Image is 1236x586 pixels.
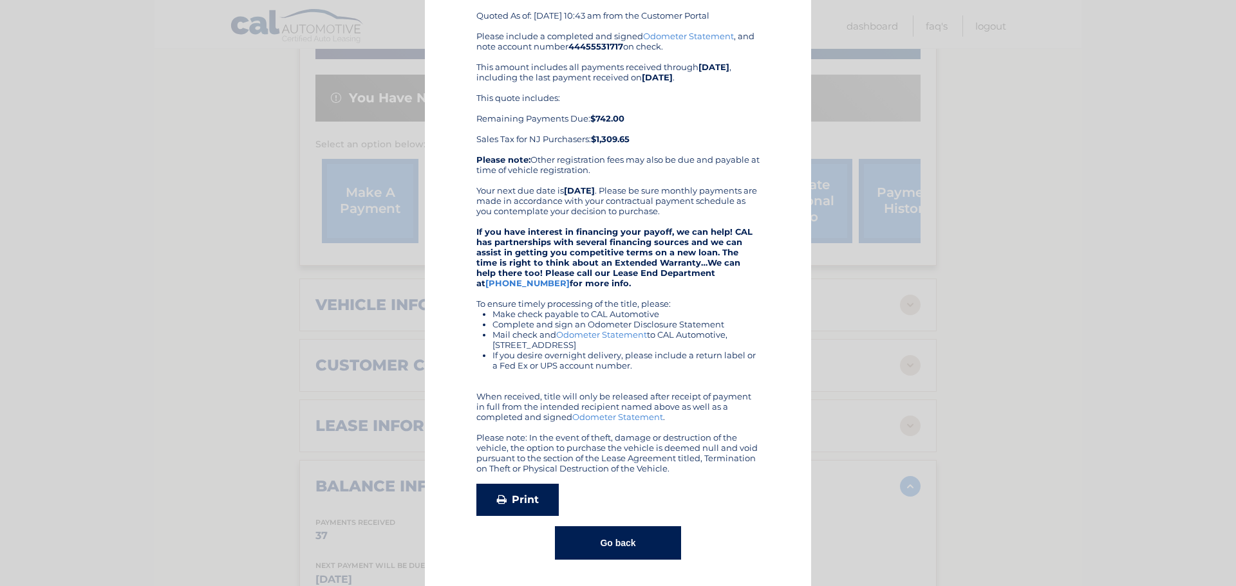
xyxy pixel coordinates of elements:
[476,154,530,165] b: Please note:
[564,185,595,196] b: [DATE]
[476,31,760,473] div: Please include a completed and signed , and note account number on check. This amount includes al...
[591,134,630,144] b: $1,309.65
[568,41,623,51] b: 44455531717
[556,329,647,340] a: Odometer Statement
[492,329,760,350] li: Mail check and to CAL Automotive, [STREET_ADDRESS]
[476,484,559,516] a: Print
[642,72,673,82] b: [DATE]
[492,350,760,371] li: If you desire overnight delivery, please include a return label or a Fed Ex or UPS account number.
[572,412,663,422] a: Odometer Statement
[476,226,753,288] strong: If you have interest in financing your payoff, we can help! CAL has partnerships with several fin...
[698,62,729,72] b: [DATE]
[485,278,570,288] a: [PHONE_NUMBER]
[555,526,680,560] button: Go back
[476,93,760,144] div: This quote includes: Remaining Payments Due: Sales Tax for NJ Purchasers:
[492,319,760,329] li: Complete and sign an Odometer Disclosure Statement
[590,113,624,124] b: $742.00
[492,309,760,319] li: Make check payable to CAL Automotive
[643,31,734,41] a: Odometer Statement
